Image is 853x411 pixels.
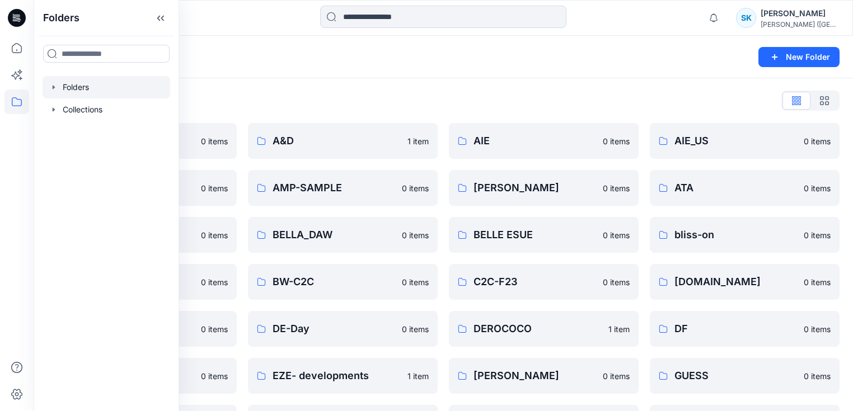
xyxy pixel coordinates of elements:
a: GUESS0 items [650,358,840,394]
a: A&D1 item [248,123,438,159]
p: 0 items [201,229,228,241]
p: BW-C2C [273,274,395,290]
div: [PERSON_NAME] [761,7,839,20]
p: 0 items [603,182,630,194]
a: BW-C2C0 items [248,264,438,300]
p: EZE- developments [273,368,401,384]
p: 0 items [804,370,831,382]
a: [DOMAIN_NAME]0 items [650,264,840,300]
a: EZE- developments1 item [248,358,438,394]
p: A&D [273,133,401,149]
p: 0 items [402,323,429,335]
p: BELLE ESUE [474,227,596,243]
p: 0 items [804,229,831,241]
p: [DOMAIN_NAME] [674,274,797,290]
p: 0 items [603,229,630,241]
p: DF [674,321,797,337]
p: 0 items [804,135,831,147]
a: AIE0 items [449,123,639,159]
a: AIE_US0 items [650,123,840,159]
p: 1 item [407,370,429,382]
p: GUESS [674,368,797,384]
p: 0 items [201,135,228,147]
a: BELLA_DAW0 items [248,217,438,253]
a: ATA0 items [650,170,840,206]
a: [PERSON_NAME]0 items [449,358,639,394]
p: 0 items [201,323,228,335]
p: 0 items [201,182,228,194]
a: C2C-F230 items [449,264,639,300]
p: 1 item [407,135,429,147]
p: ATA [674,180,797,196]
p: bliss-on [674,227,797,243]
button: New Folder [758,47,840,67]
div: SK [736,8,756,28]
p: 0 items [804,323,831,335]
a: DEROCOCO1 item [449,311,639,347]
a: DF0 items [650,311,840,347]
p: 0 items [402,229,429,241]
div: [PERSON_NAME] ([GEOGRAPHIC_DATA]) Exp... [761,20,839,29]
p: 0 items [402,182,429,194]
a: DE-Day0 items [248,311,438,347]
p: 0 items [603,276,630,288]
p: BELLA_DAW [273,227,395,243]
p: AIE_US [674,133,797,149]
p: 0 items [804,276,831,288]
p: AMP-SAMPLE [273,180,395,196]
a: BELLE ESUE0 items [449,217,639,253]
p: 0 items [201,370,228,382]
p: 1 item [608,323,630,335]
p: DE-Day [273,321,395,337]
p: 0 items [804,182,831,194]
p: 0 items [603,370,630,382]
a: AMP-SAMPLE0 items [248,170,438,206]
p: [PERSON_NAME] [474,368,596,384]
a: bliss-on0 items [650,217,840,253]
p: C2C-F23 [474,274,596,290]
p: [PERSON_NAME] [474,180,596,196]
p: 0 items [402,276,429,288]
p: 0 items [603,135,630,147]
p: DEROCOCO [474,321,602,337]
p: AIE [474,133,596,149]
p: 0 items [201,276,228,288]
a: [PERSON_NAME]0 items [449,170,639,206]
